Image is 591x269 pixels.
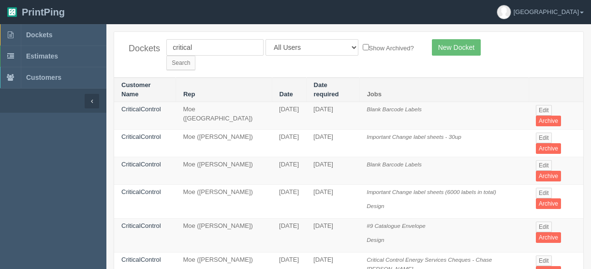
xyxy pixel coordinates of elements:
i: #9 Catalogue Envelope [367,223,426,229]
label: Show Archived? [363,42,414,53]
a: Edit [536,255,552,266]
a: CriticalControl [121,105,161,113]
a: New Docket [432,39,481,56]
a: Edit [536,105,552,116]
td: Moe ([PERSON_NAME]) [176,130,272,157]
a: CriticalControl [121,161,161,168]
td: [DATE] [306,102,359,130]
a: Archive [536,143,561,154]
a: CriticalControl [121,222,161,229]
img: logo-3e63b451c926e2ac314895c53de4908e5d424f24456219fb08d385ab2e579770.png [7,7,17,17]
td: [DATE] [272,102,306,130]
input: Search [166,56,195,70]
i: Design [367,203,384,209]
a: Date required [314,81,339,98]
td: [DATE] [272,157,306,185]
td: Moe ([PERSON_NAME]) [176,157,272,185]
th: Jobs [359,78,529,102]
h4: Dockets [129,44,152,54]
i: Important Change label sheets - 30up [367,134,461,140]
td: [DATE] [272,219,306,253]
td: Moe ([PERSON_NAME]) [176,219,272,253]
td: [DATE] [272,130,306,157]
span: Dockets [26,31,52,39]
i: Blank Barcode Labels [367,161,422,167]
a: CriticalControl [121,256,161,263]
span: Estimates [26,52,58,60]
a: Archive [536,116,561,126]
i: Blank Barcode Labels [367,106,422,112]
span: Customers [26,74,61,81]
a: Edit [536,133,552,143]
td: [DATE] [306,130,359,157]
a: Edit [536,188,552,198]
td: Moe ([GEOGRAPHIC_DATA]) [176,102,272,130]
input: Customer Name [166,39,264,56]
a: Rep [183,90,195,98]
img: avatar_default-7531ab5dedf162e01f1e0bb0964e6a185e93c5c22dfe317fb01d7f8cd2b1632c.jpg [497,5,511,19]
td: [DATE] [306,185,359,219]
a: CriticalControl [121,188,161,195]
a: Customer Name [121,81,151,98]
i: Important Change label sheets (6000 labels in total) [367,189,496,195]
i: Design [367,237,384,243]
input: Show Archived? [363,44,369,50]
a: Archive [536,171,561,181]
a: Archive [536,232,561,243]
a: Archive [536,198,561,209]
a: Date [280,90,293,98]
td: [DATE] [272,185,306,219]
a: CriticalControl [121,133,161,140]
td: [DATE] [306,219,359,253]
a: Edit [536,222,552,232]
td: Moe ([PERSON_NAME]) [176,185,272,219]
a: Edit [536,160,552,171]
td: [DATE] [306,157,359,185]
